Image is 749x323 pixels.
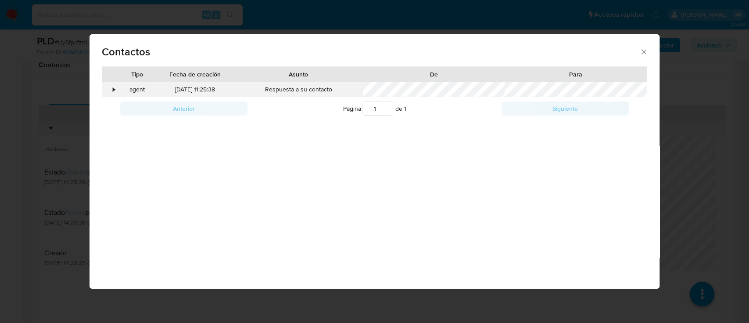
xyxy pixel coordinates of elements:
button: Anterior [120,102,247,116]
div: [DATE] 11:25:38 [157,82,234,97]
div: • [113,85,115,94]
button: Siguiente [502,102,629,116]
div: agent [118,82,156,97]
span: 1 [404,104,406,113]
div: De [369,70,498,79]
button: close [639,47,647,55]
span: Contactos [102,47,639,57]
span: Página de [343,102,406,116]
div: Para [511,70,640,79]
div: Tipo [124,70,150,79]
div: Respuesta a su contacto [234,82,363,97]
div: Asunto [240,70,357,79]
div: Fecha de creación [163,70,228,79]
